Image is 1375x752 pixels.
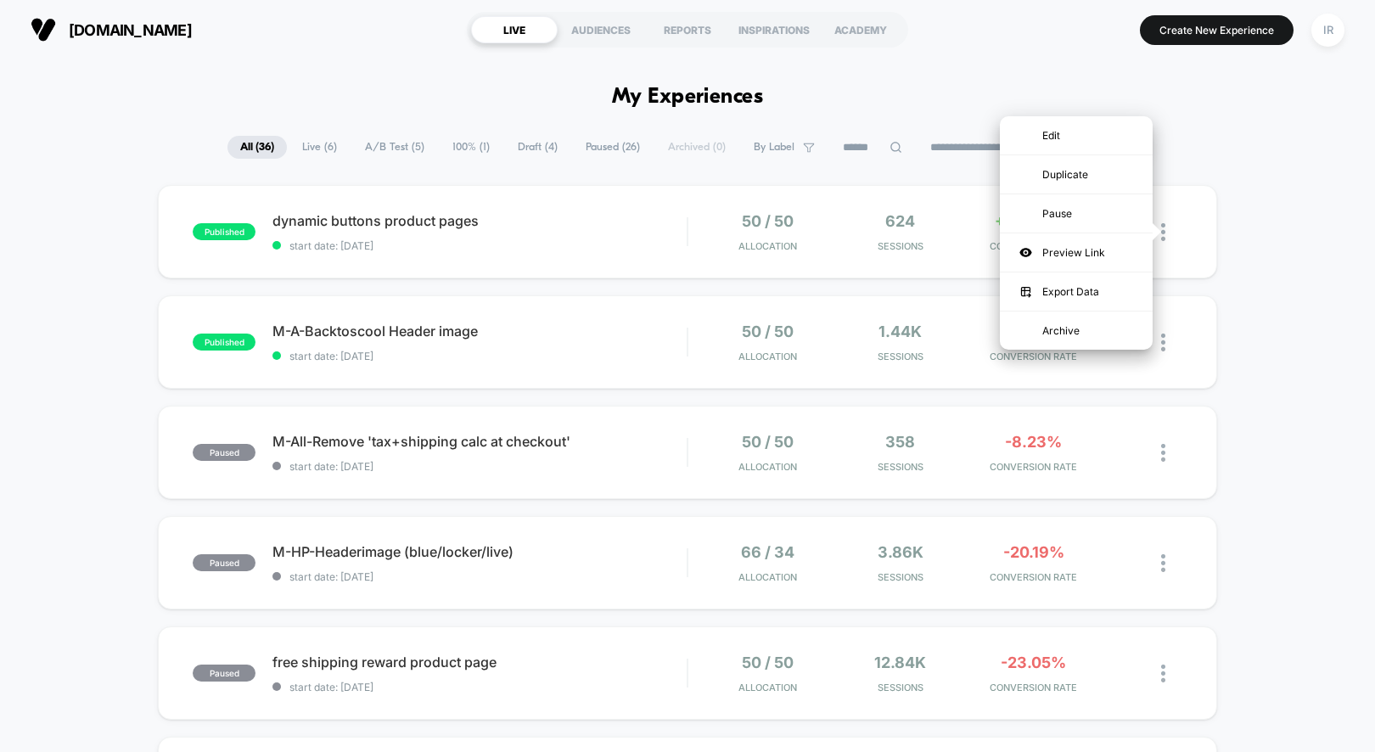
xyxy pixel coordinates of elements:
span: 3.86k [878,543,923,561]
span: Draft ( 4 ) [505,136,570,159]
span: CONVERSION RATE [971,461,1096,473]
span: M-A-Backtoscool Header image [272,323,687,340]
span: Allocation [738,351,797,362]
div: Edit [1000,116,1153,154]
img: close [1161,334,1165,351]
span: [DOMAIN_NAME] [69,21,192,39]
span: Paused ( 26 ) [573,136,653,159]
div: Export Data [1000,272,1153,311]
span: start date: [DATE] [272,460,687,473]
img: close [1161,554,1165,572]
span: Live ( 6 ) [289,136,350,159]
span: A/B Test ( 5 ) [352,136,437,159]
div: Preview Link [1000,233,1153,272]
span: 66 / 34 [741,543,794,561]
span: dynamic buttons product pages [272,212,687,229]
span: Allocation [738,682,797,693]
div: INSPIRATIONS [731,16,817,43]
span: published [193,223,255,240]
button: IR [1306,13,1350,48]
span: 12.84k [874,654,926,671]
span: Sessions [838,240,962,252]
span: CONVERSION RATE [971,240,1096,252]
h1: My Experiences [612,85,764,109]
img: close [1161,665,1165,682]
div: REPORTS [644,16,731,43]
span: paused [193,554,255,571]
span: CONVERSION RATE [971,682,1096,693]
span: Allocation [738,571,797,583]
span: paused [193,665,255,682]
img: Visually logo [31,17,56,42]
div: Duplicate [1000,155,1153,194]
span: -23.05% [1001,654,1066,671]
span: -8.23% [1005,433,1062,451]
button: Create New Experience [1140,15,1294,45]
span: paused [193,444,255,461]
div: IR [1311,14,1344,47]
div: AUDIENCES [558,16,644,43]
div: ACADEMY [817,16,904,43]
span: CONVERSION RATE [971,351,1096,362]
span: 100% ( 1 ) [440,136,502,159]
span: CONVERSION RATE [971,571,1096,583]
span: 50 / 50 [742,212,794,230]
span: -20.19% [1003,543,1064,561]
span: start date: [DATE] [272,239,687,252]
span: 50 / 50 [742,654,794,671]
span: start date: [DATE] [272,570,687,583]
button: [DOMAIN_NAME] [25,16,197,43]
span: By Label [754,141,794,154]
span: free shipping reward product page [272,654,687,671]
span: M-All-Remove 'tax+shipping calc at checkout' [272,433,687,450]
span: 50 / 50 [742,323,794,340]
span: Allocation [738,240,797,252]
div: LIVE [471,16,558,43]
div: Archive [1000,311,1153,350]
span: 358 [885,433,915,451]
span: 624 [885,212,915,230]
span: Sessions [838,682,962,693]
span: published [193,334,255,351]
span: Sessions [838,351,962,362]
span: Allocation [738,461,797,473]
img: close [1161,444,1165,462]
img: close [1161,223,1165,241]
span: Sessions [838,571,962,583]
span: 50 / 50 [742,433,794,451]
span: start date: [DATE] [272,350,687,362]
span: M-HP-Headerimage (blue/locker/live) [272,543,687,560]
span: All ( 36 ) [227,136,287,159]
div: Pause [1000,194,1153,233]
span: Sessions [838,461,962,473]
span: 1.44k [878,323,922,340]
span: start date: [DATE] [272,681,687,693]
